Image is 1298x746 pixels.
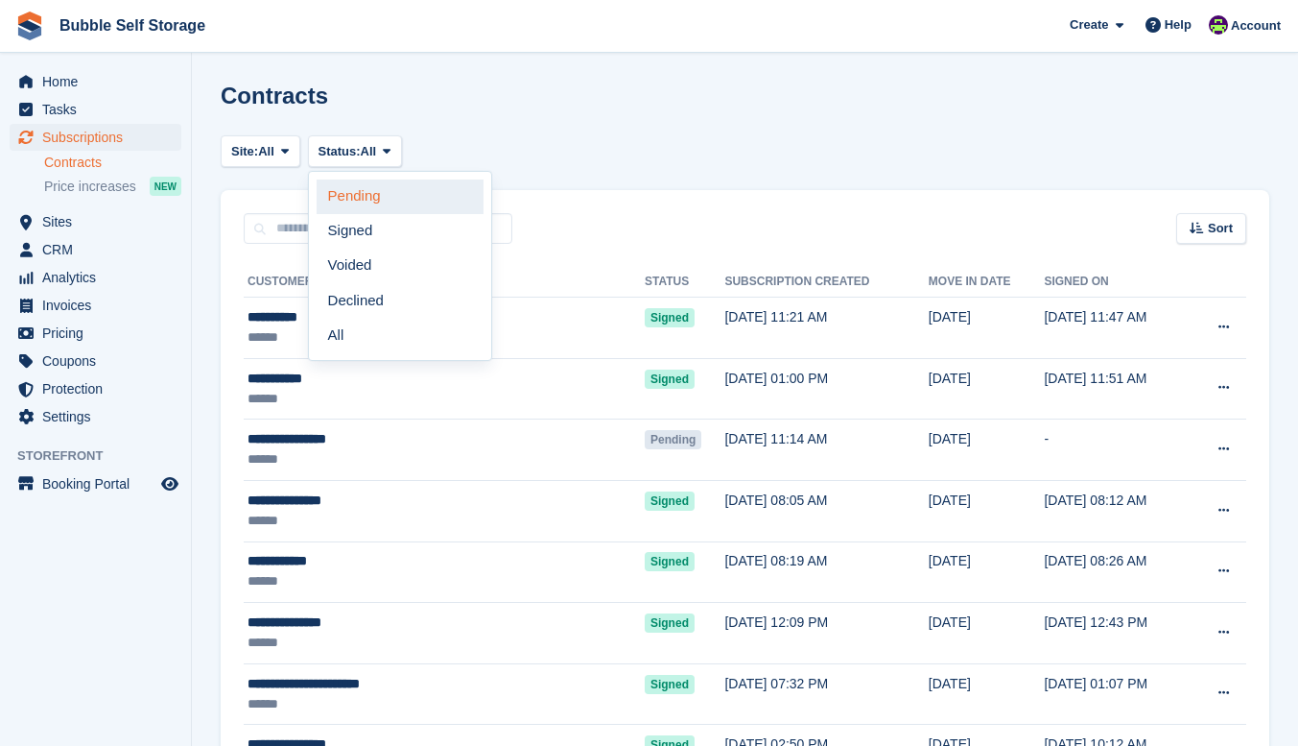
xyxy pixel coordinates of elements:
a: menu [10,292,181,319]
span: Help [1165,15,1192,35]
span: Signed [645,492,695,511]
td: [DATE] 11:51 AM [1044,358,1190,420]
span: Signed [645,614,695,633]
td: [DATE] 08:26 AM [1044,541,1190,603]
span: CRM [42,236,157,263]
th: Subscription created [724,267,928,298]
span: Signed [645,308,695,327]
span: All [361,142,377,161]
td: [DATE] 08:19 AM [724,541,928,603]
a: menu [10,348,181,374]
a: menu [10,96,181,123]
td: [DATE] 01:00 PM [724,358,928,420]
td: [DATE] 01:07 PM [1044,663,1190,725]
td: [DATE] 11:47 AM [1044,298,1190,359]
span: Price increases [44,178,136,196]
a: Declined [317,283,484,318]
td: [DATE] [929,298,1045,359]
a: Voided [317,249,484,283]
button: Status: All [308,135,402,167]
td: [DATE] 08:12 AM [1044,480,1190,541]
td: [DATE] 12:09 PM [724,603,928,664]
img: Tom Gilmore [1209,15,1228,35]
td: [DATE] [929,358,1045,420]
span: Invoices [42,292,157,319]
a: All [317,318,484,352]
th: Status [645,267,724,298]
button: Site: All [221,135,300,167]
span: Protection [42,375,157,402]
div: NEW [150,177,181,196]
span: Create [1070,15,1108,35]
span: Settings [42,403,157,430]
td: [DATE] [929,663,1045,725]
td: [DATE] 11:21 AM [724,298,928,359]
span: Signed [645,370,695,389]
th: Signed on [1044,267,1190,298]
a: menu [10,470,181,497]
a: menu [10,208,181,235]
a: Pending [317,180,484,214]
span: Pending [645,430,701,449]
td: [DATE] 08:05 AM [724,480,928,541]
span: Booking Portal [42,470,157,497]
td: - [1044,420,1190,481]
td: [DATE] [929,541,1045,603]
span: Storefront [17,446,191,466]
span: Subscriptions [42,124,157,151]
span: Signed [645,552,695,571]
span: All [258,142,274,161]
span: Pricing [42,320,157,347]
span: Tasks [42,96,157,123]
a: menu [10,68,181,95]
a: Preview store [158,472,181,495]
span: Sites [42,208,157,235]
a: menu [10,403,181,430]
span: Coupons [42,348,157,374]
a: menu [10,236,181,263]
a: Contracts [44,154,181,172]
span: Home [42,68,157,95]
a: Bubble Self Storage [52,10,213,41]
span: Sort [1208,219,1233,238]
td: [DATE] [929,480,1045,541]
span: Account [1231,16,1281,36]
th: Customer [244,267,645,298]
span: Analytics [42,264,157,291]
h1: Contracts [221,83,328,108]
a: Price increases NEW [44,176,181,197]
td: [DATE] 11:14 AM [724,420,928,481]
a: menu [10,124,181,151]
td: [DATE] 07:32 PM [724,663,928,725]
img: stora-icon-8386f47178a22dfd0bd8f6a31ec36ba5ce8667c1dd55bd0f319d3a0aa187defe.svg [15,12,44,40]
span: Status: [319,142,361,161]
td: [DATE] [929,603,1045,664]
a: menu [10,264,181,291]
span: Site: [231,142,258,161]
a: Signed [317,214,484,249]
td: [DATE] [929,420,1045,481]
td: [DATE] 12:43 PM [1044,603,1190,664]
th: Move in date [929,267,1045,298]
a: menu [10,320,181,347]
span: Signed [645,675,695,694]
a: menu [10,375,181,402]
